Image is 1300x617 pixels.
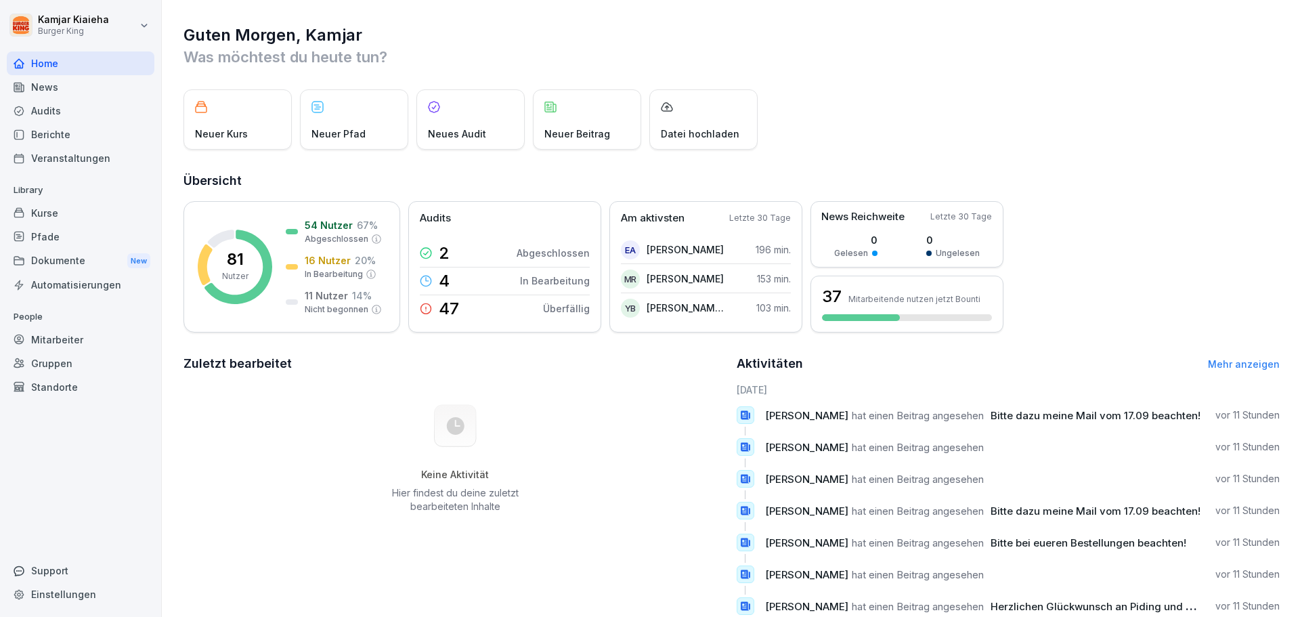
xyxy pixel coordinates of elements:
[7,201,154,225] a: Kurse
[1215,440,1280,454] p: vor 11 Stunden
[991,536,1186,549] span: Bitte bei eueren Bestellungen beachten!
[852,536,984,549] span: hat einen Beitrag angesehen
[936,247,980,259] p: Ungelesen
[621,211,685,226] p: Am aktivsten
[765,441,848,454] span: [PERSON_NAME]
[729,212,791,224] p: Letzte 30 Tage
[765,473,848,486] span: [PERSON_NAME]
[227,251,244,268] p: 81
[520,274,590,288] p: In Bearbeitung
[621,270,640,289] div: MR
[737,383,1280,397] h6: [DATE]
[311,127,366,141] p: Neuer Pfad
[821,209,905,225] p: News Reichweite
[647,272,724,286] p: [PERSON_NAME]
[387,486,523,513] p: Hier findest du deine zuletzt bearbeiteten Inhalte
[1215,504,1280,517] p: vor 11 Stunden
[7,249,154,274] a: DokumenteNew
[305,289,348,303] p: 11 Nutzer
[852,441,984,454] span: hat einen Beitrag angesehen
[852,409,984,422] span: hat einen Beitrag angesehen
[991,505,1200,517] span: Bitte dazu meine Mail vom 17.09 beachten!
[183,171,1280,190] h2: Übersicht
[647,242,724,257] p: [PERSON_NAME]
[305,268,363,280] p: In Bearbeitung
[765,600,848,613] span: [PERSON_NAME]
[1215,408,1280,422] p: vor 11 Stunden
[1215,536,1280,549] p: vor 11 Stunden
[7,582,154,606] a: Einstellungen
[352,289,372,303] p: 14 %
[737,354,803,373] h2: Aktivitäten
[7,123,154,146] a: Berichte
[305,218,353,232] p: 54 Nutzer
[834,233,877,247] p: 0
[1215,472,1280,486] p: vor 11 Stunden
[7,75,154,99] a: News
[991,409,1200,422] span: Bitte dazu meine Mail vom 17.09 beachten!
[621,240,640,259] div: EA
[765,409,848,422] span: [PERSON_NAME]
[926,233,980,247] p: 0
[355,253,376,268] p: 20 %
[387,469,523,481] h5: Keine Aktivität
[7,306,154,328] p: People
[7,328,154,352] a: Mitarbeiter
[1215,599,1280,613] p: vor 11 Stunden
[621,299,640,318] div: YB
[852,568,984,581] span: hat einen Beitrag angesehen
[7,146,154,170] div: Veranstaltungen
[822,285,842,308] h3: 37
[439,245,450,261] p: 2
[7,273,154,297] a: Automatisierungen
[7,99,154,123] a: Audits
[357,218,378,232] p: 67 %
[38,26,109,36] p: Burger King
[305,253,351,268] p: 16 Nutzer
[543,301,590,316] p: Überfällig
[7,179,154,201] p: Library
[7,249,154,274] div: Dokumente
[852,505,984,517] span: hat einen Beitrag angesehen
[544,127,610,141] p: Neuer Beitrag
[305,233,368,245] p: Abgeschlossen
[420,211,451,226] p: Audits
[991,600,1268,613] span: Herzlichen Glückwunsch an Piding und Gremsdorf 🥳🥳
[756,301,791,315] p: 103 min.
[7,559,154,582] div: Support
[7,375,154,399] a: Standorte
[7,352,154,375] a: Gruppen
[428,127,486,141] p: Neues Audit
[1215,568,1280,581] p: vor 11 Stunden
[852,600,984,613] span: hat einen Beitrag angesehen
[183,354,727,373] h2: Zuletzt bearbeitet
[183,46,1280,68] p: Was möchtest du heute tun?
[127,253,150,269] div: New
[765,536,848,549] span: [PERSON_NAME]
[756,242,791,257] p: 196 min.
[852,473,984,486] span: hat einen Beitrag angesehen
[834,247,868,259] p: Gelesen
[7,51,154,75] a: Home
[439,301,459,317] p: 47
[517,246,590,260] p: Abgeschlossen
[7,225,154,249] a: Pfade
[38,14,109,26] p: Kamjar Kiaieha
[305,303,368,316] p: Nicht begonnen
[930,211,992,223] p: Letzte 30 Tage
[647,301,724,315] p: [PERSON_NAME]-Abdelkouddous [PERSON_NAME]
[848,294,980,304] p: Mitarbeitende nutzen jetzt Bounti
[183,24,1280,46] h1: Guten Morgen, Kamjar
[765,568,848,581] span: [PERSON_NAME]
